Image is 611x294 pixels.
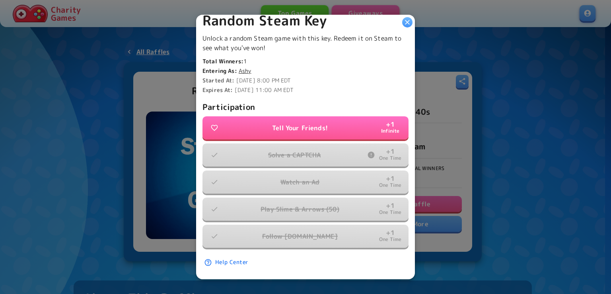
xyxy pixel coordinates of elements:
p: 1 [202,57,409,65]
b: Entering As: [202,67,237,74]
p: Infinite [381,127,400,135]
p: Participation [202,100,409,113]
p: Follow [DOMAIN_NAME] [262,231,338,241]
b: Started At: [202,76,235,84]
p: + 1 [386,202,395,209]
p: [DATE] 11:00 AM EDT [202,86,409,94]
p: + 1 [386,148,395,155]
p: Solve a CAPTCHA [268,150,321,160]
a: Help Center [202,255,251,270]
b: Expires At: [202,86,233,94]
p: One Time [379,209,402,216]
b: Total Winners: [202,57,243,65]
p: + 1 [386,229,395,236]
p: Tell Your Friends! [272,123,328,133]
button: Follow [DOMAIN_NAME]+1One Time [202,225,409,248]
p: [DATE] 8:00 PM EDT [202,76,409,84]
button: Play Slime & Arrows (50)+1One Time [202,198,409,221]
p: One Time [379,155,402,162]
p: + 1 [386,175,395,182]
button: Watch an Ad+1One Time [202,171,409,194]
p: One Time [379,236,402,243]
a: Ashy [239,67,251,75]
span: Unlock a random Steam game with this key. Redeem it on Steam to see what you've won! [202,34,401,52]
button: Tell Your Friends!+1Infinite [202,116,409,139]
button: Solve a CAPTCHA+1One Time [202,143,409,167]
p: Play Slime & Arrows (50) [261,204,339,214]
p: + 1 [386,121,395,127]
p: Random Steam Key [202,12,409,29]
p: One Time [379,182,402,189]
p: Watch an Ad [280,177,320,187]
